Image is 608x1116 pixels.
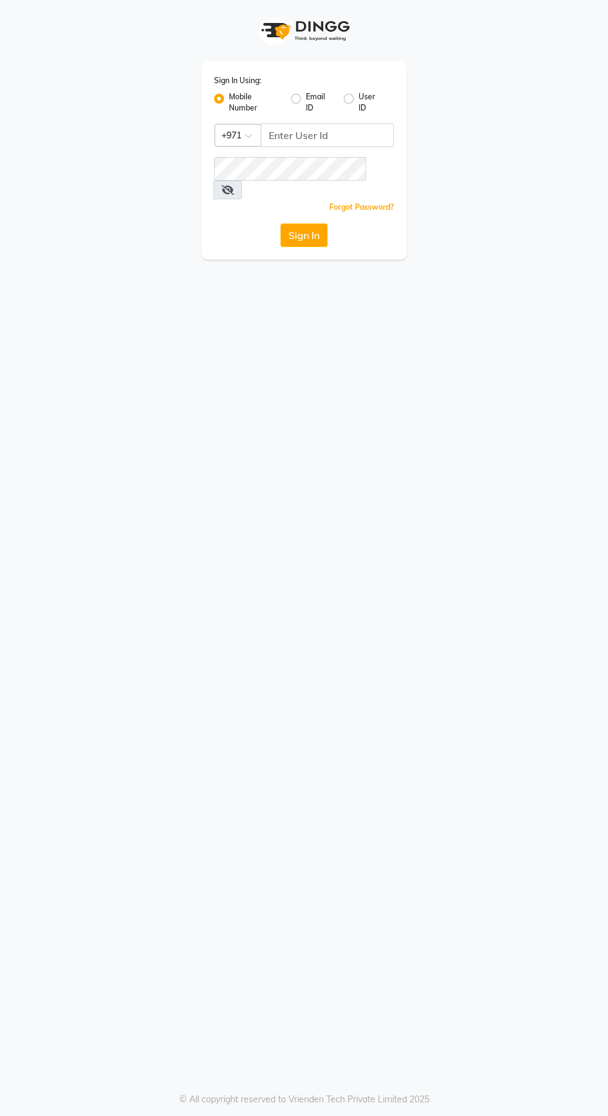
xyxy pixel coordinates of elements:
img: logo1.svg [254,12,354,49]
label: Email ID [306,91,334,114]
label: Sign In Using: [214,75,261,86]
input: Username [261,124,394,147]
input: Username [214,157,366,181]
label: Mobile Number [229,91,281,114]
button: Sign In [280,223,328,247]
label: User ID [359,91,384,114]
a: Forgot Password? [329,202,394,212]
